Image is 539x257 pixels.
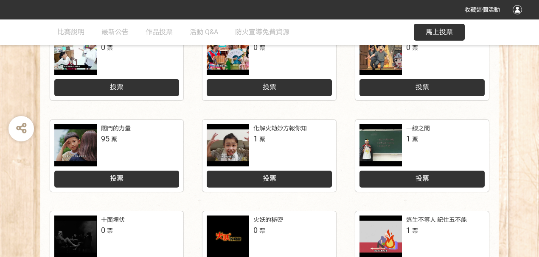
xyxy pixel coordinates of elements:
[57,19,84,45] a: 比賽說明
[253,216,283,224] div: 火妖的秘密
[259,44,265,51] span: 票
[415,83,429,91] span: 投票
[235,19,289,45] a: 防火宣導免費資源
[202,28,336,100] a: 一場掃墓竟會釀火災你犯了四不二記得哪一條0票投票
[101,28,129,36] span: 最新公告
[253,43,258,52] span: 0
[464,6,500,13] span: 收藏這個活動
[253,124,307,133] div: 化解火劫妙方報你知
[50,120,184,192] a: 關門的力量95票投票
[412,44,418,51] span: 票
[146,19,173,45] a: 作品投票
[110,83,124,91] span: 投票
[259,227,265,234] span: 票
[406,43,410,52] span: 0
[111,136,117,143] span: 票
[101,134,109,143] span: 95
[406,124,430,133] div: 一線之間
[101,124,131,133] div: 關門的力量
[259,136,265,143] span: 票
[50,28,184,100] a: 我只是想打場遊戲 !0票投票
[57,28,84,36] span: 比賽說明
[101,216,125,224] div: 十面埋伏
[406,134,410,143] span: 1
[101,19,129,45] a: 最新公告
[414,24,465,41] button: 馬上投票
[190,19,218,45] a: 活動 Q&A
[190,28,218,36] span: 活動 Q&A
[101,43,105,52] span: 0
[412,227,418,234] span: 票
[355,120,489,192] a: 一線之間1票投票
[263,83,276,91] span: 投票
[146,28,173,36] span: 作品投票
[202,120,336,192] a: 化解火劫妙方報你知1票投票
[101,226,105,235] span: 0
[107,227,113,234] span: 票
[406,216,467,224] div: 逃生不等人 記住五不能
[253,226,258,235] span: 0
[406,226,410,235] span: 1
[415,174,429,182] span: 投票
[110,174,124,182] span: 投票
[412,136,418,143] span: 票
[426,28,453,36] span: 馬上投票
[107,44,113,51] span: 票
[235,28,289,36] span: 防火宣導免費資源
[253,134,258,143] span: 1
[263,174,276,182] span: 投票
[355,28,489,100] a: 發現火災要大叫失火了0票投票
